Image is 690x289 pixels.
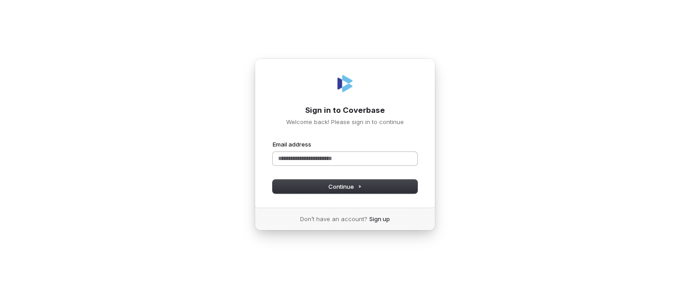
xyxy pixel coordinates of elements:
label: Email address [273,140,311,148]
h1: Sign in to Coverbase [273,105,417,116]
p: Welcome back! Please sign in to continue [273,118,417,126]
span: Continue [328,182,362,191]
a: Sign up [369,215,390,223]
span: Don’t have an account? [300,215,367,223]
button: Continue [273,180,417,193]
img: Coverbase [334,73,356,94]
